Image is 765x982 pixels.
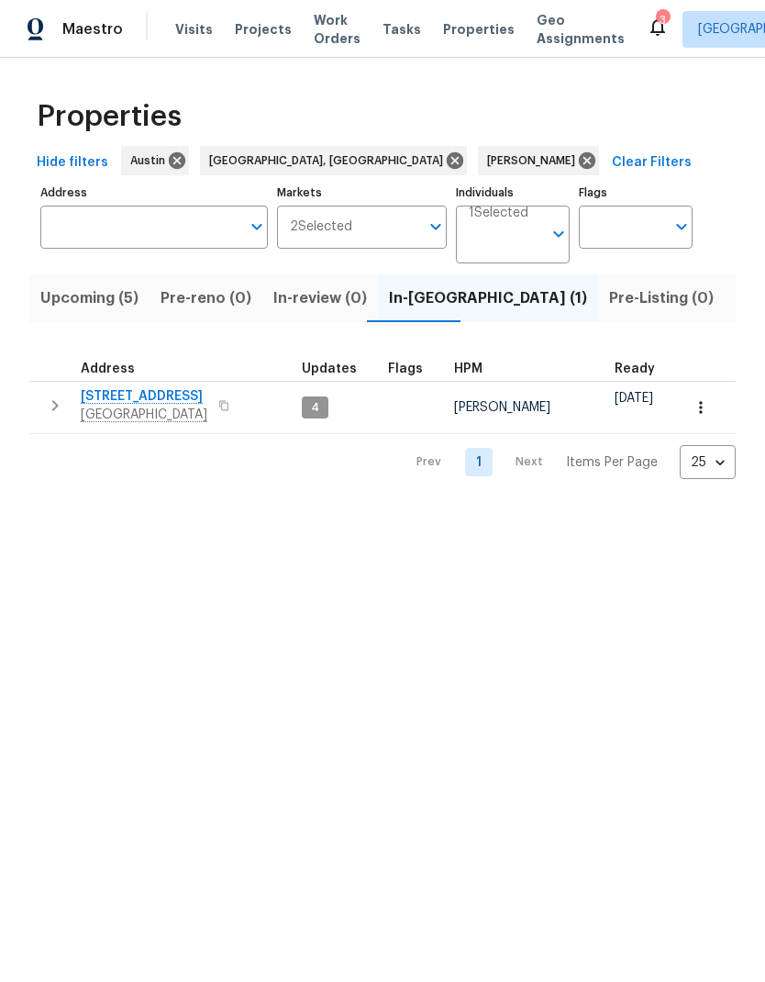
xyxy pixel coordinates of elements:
span: Pre-reno (0) [161,285,251,311]
span: HPM [454,363,482,375]
span: Updates [302,363,357,375]
span: Ready [615,363,655,375]
span: Tasks [382,23,421,36]
div: [PERSON_NAME] [478,146,599,175]
a: Goto page 1 [465,448,493,476]
div: 25 [680,439,736,486]
span: Pre-Listing (0) [609,285,714,311]
span: Properties [443,20,515,39]
span: Clear Filters [612,151,692,174]
span: Flags [388,363,423,375]
nav: Pagination Navigation [399,445,736,479]
div: Earliest renovation start date (first business day after COE or Checkout) [615,363,671,375]
span: 2 Selected [290,219,352,235]
p: Items Per Page [566,453,658,472]
div: 3 [656,11,669,29]
span: Upcoming (5) [40,285,139,311]
button: Clear Filters [604,146,699,180]
span: Hide filters [37,151,108,174]
span: [DATE] [615,392,653,405]
span: [GEOGRAPHIC_DATA], [GEOGRAPHIC_DATA] [209,151,450,170]
div: Austin [121,146,189,175]
span: Geo Assignments [537,11,625,48]
span: Maestro [62,20,123,39]
div: [GEOGRAPHIC_DATA], [GEOGRAPHIC_DATA] [200,146,467,175]
span: Properties [37,107,182,126]
button: Hide filters [29,146,116,180]
span: In-[GEOGRAPHIC_DATA] (1) [389,285,587,311]
button: Open [423,214,449,240]
button: Open [244,214,270,240]
label: Individuals [456,187,570,198]
span: Address [81,363,135,375]
span: Austin [130,151,172,170]
span: 4 [304,400,327,416]
button: Open [669,214,694,240]
span: Visits [175,20,213,39]
span: Work Orders [314,11,360,48]
span: 1 Selected [469,206,528,221]
label: Flags [579,187,693,198]
label: Address [40,187,268,198]
span: [PERSON_NAME] [454,401,550,414]
span: [PERSON_NAME] [487,151,582,170]
span: In-review (0) [273,285,367,311]
button: Open [546,221,571,247]
span: Projects [235,20,292,39]
label: Markets [277,187,448,198]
